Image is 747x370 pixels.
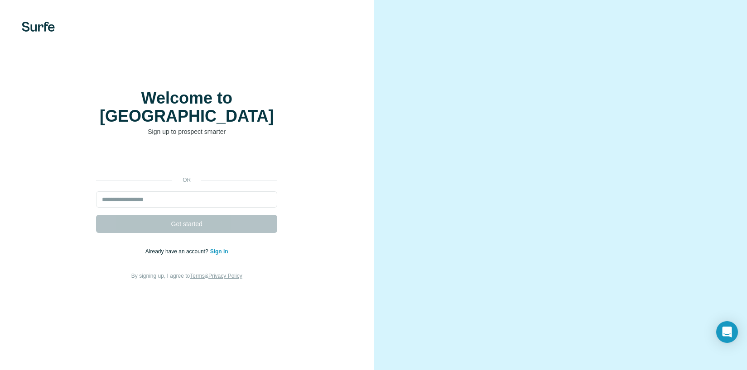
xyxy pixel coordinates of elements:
a: Terms [190,273,205,279]
span: By signing up, I agree to & [131,273,242,279]
span: Already have an account? [145,248,210,255]
h1: Welcome to [GEOGRAPHIC_DATA] [96,89,277,125]
p: Sign up to prospect smarter [96,127,277,136]
p: or [172,176,201,184]
a: Privacy Policy [208,273,242,279]
div: Open Intercom Messenger [716,321,738,343]
iframe: Bejelentkezés Google-fiókkal gomb [92,150,282,170]
img: Surfe's logo [22,22,55,32]
a: Sign in [210,248,228,255]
